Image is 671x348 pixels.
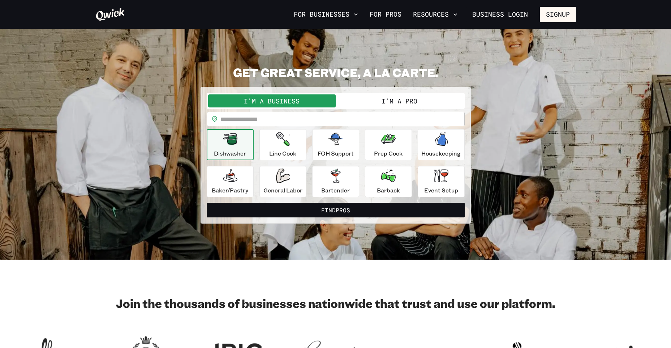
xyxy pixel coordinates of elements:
button: I'm a Pro [336,94,463,107]
p: Baker/Pastry [212,186,248,195]
p: Bartender [321,186,350,195]
p: Event Setup [424,186,458,195]
button: Baker/Pastry [207,166,254,197]
button: Resources [410,8,460,21]
button: Prep Cook [365,129,412,160]
a: Business Login [466,7,534,22]
button: FindPros [207,203,465,217]
button: Barback [365,166,412,197]
button: Line Cook [259,129,306,160]
button: Bartender [312,166,359,197]
button: General Labor [259,166,306,197]
p: Housekeeping [421,149,461,158]
p: Line Cook [269,149,296,158]
button: I'm a Business [208,94,336,107]
button: Event Setup [418,166,465,197]
button: Dishwasher [207,129,254,160]
h2: GET GREAT SERVICE, A LA CARTE. [201,65,471,80]
p: General Labor [263,186,302,195]
button: For Businesses [291,8,361,21]
p: FOH Support [318,149,354,158]
p: Prep Cook [374,149,403,158]
p: Barback [377,186,400,195]
h2: Join the thousands of businesses nationwide that trust and use our platform. [95,296,576,310]
button: Signup [540,7,576,22]
button: FOH Support [312,129,359,160]
button: Housekeeping [418,129,465,160]
p: Dishwasher [214,149,246,158]
a: For Pros [367,8,404,21]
